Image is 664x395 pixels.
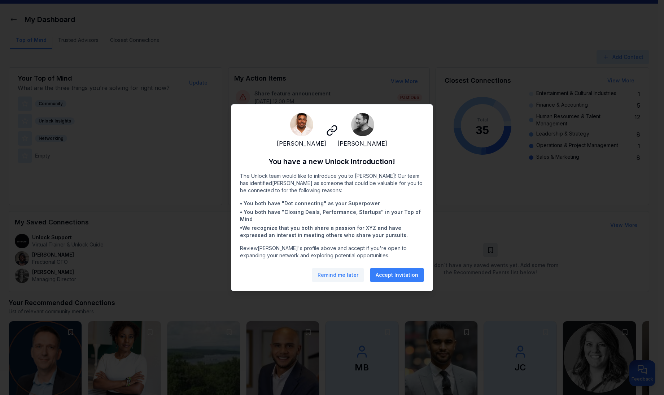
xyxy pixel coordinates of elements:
[312,268,364,282] button: Remind me later
[240,172,424,194] p: The Unlock team would like to introduce you to [PERSON_NAME] ! Our team has identified [PERSON_NA...
[277,139,327,148] span: [PERSON_NAME]
[370,268,424,282] button: Accept Invitation
[351,113,374,136] img: Headshot.jpg
[240,200,424,207] li: • You both have " Dot connecting " as your Superpower
[240,209,424,223] li: • You both have " Closing Deals, Performance, Startups " in your Top of Mind
[240,245,424,259] p: Review [PERSON_NAME] 's profile above and accept if you're open to expanding your network and exp...
[338,139,388,148] span: [PERSON_NAME]
[290,113,313,136] img: 926A1835.jpg
[240,224,424,239] li: • We recognize that you both share a passion for XYZ and have expressed an interest in meeting ot...
[240,156,424,167] h2: You have a new Unlock Introduction!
